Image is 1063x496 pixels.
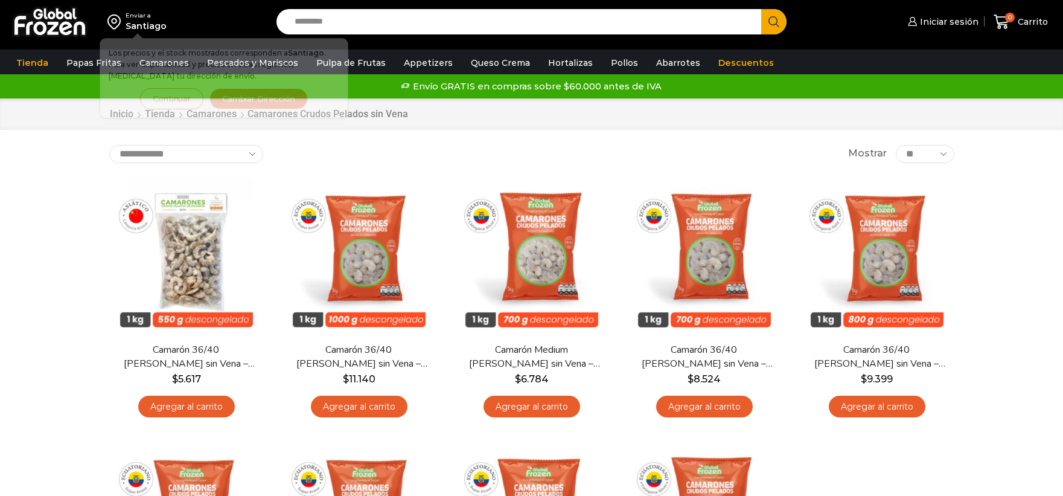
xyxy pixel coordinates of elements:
[126,11,167,20] div: Enviar a
[60,51,127,74] a: Papas Fritas
[138,396,235,418] a: Agregar al carrito: “Camarón 36/40 Crudo Pelado sin Vena - Bronze - Caja 10 kg”
[542,51,599,74] a: Hortalizas
[634,343,773,371] a: Camarón 36/40 [PERSON_NAME] sin Vena – Silver – Caja 10 kg
[917,16,978,28] span: Iniciar sesión
[515,373,521,385] span: $
[605,51,644,74] a: Pollos
[650,51,706,74] a: Abarrotes
[343,373,349,385] span: $
[712,51,780,74] a: Descuentos
[905,10,978,34] a: Iniciar sesión
[462,343,601,371] a: Camarón Medium [PERSON_NAME] sin Vena – Silver – Caja 10 kg
[107,11,126,32] img: address-field-icon.svg
[761,9,787,34] button: Search button
[126,20,167,32] div: Santiago
[288,48,324,57] strong: Santiago
[209,88,308,109] button: Cambiar Dirección
[10,51,54,74] a: Tienda
[688,373,721,385] bdi: 8.524
[172,373,178,385] span: $
[861,373,893,385] bdi: 9.399
[515,373,549,385] bdi: 6.784
[398,51,459,74] a: Appetizers
[861,373,867,385] span: $
[109,47,339,82] p: Los precios y el stock mostrados corresponden a . Para ver disponibilidad y precios en otras regi...
[484,396,580,418] a: Agregar al carrito: “Camarón Medium Crudo Pelado sin Vena - Silver - Caja 10 kg”
[140,88,203,109] button: Continuar
[1005,13,1015,22] span: 0
[310,51,392,74] a: Pulpa de Frutas
[656,396,753,418] a: Agregar al carrito: “Camarón 36/40 Crudo Pelado sin Vena - Silver - Caja 10 kg”
[688,373,694,385] span: $
[343,373,375,385] bdi: 11.140
[807,343,946,371] a: Camarón 36/40 [PERSON_NAME] sin Vena – Gold – Caja 10 kg
[172,373,201,385] bdi: 5.617
[311,396,407,418] a: Agregar al carrito: “Camarón 36/40 Crudo Pelado sin Vena - Super Prime - Caja 10 kg”
[117,343,255,371] a: Camarón 36/40 [PERSON_NAME] sin Vena – Bronze – Caja 10 kg
[289,343,428,371] a: Camarón 36/40 [PERSON_NAME] sin Vena – Super Prime – Caja 10 kg
[829,396,925,418] a: Agregar al carrito: “Camarón 36/40 Crudo Pelado sin Vena - Gold - Caja 10 kg”
[465,51,536,74] a: Queso Crema
[109,145,263,163] select: Pedido de la tienda
[1015,16,1048,28] span: Carrito
[848,147,887,161] span: Mostrar
[991,8,1051,36] a: 0 Carrito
